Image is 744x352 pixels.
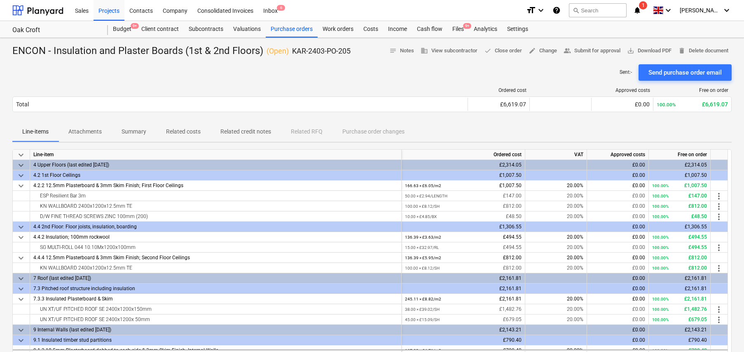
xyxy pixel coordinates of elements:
[405,222,522,232] div: £1,306.55
[525,181,587,191] div: 20.00%
[16,253,26,263] span: keyboard_arrow_down
[417,45,481,57] button: View subcontractor
[714,202,724,211] span: more_vert
[405,273,522,284] div: £2,161.81
[590,191,645,201] div: £0.00
[525,45,560,57] button: Change
[652,266,669,270] small: 100.00%
[590,284,645,294] div: £0.00
[526,5,536,15] i: format_size
[447,21,469,38] div: Files
[405,214,437,219] small: 10.00 × £4.85 / BX
[627,47,634,54] span: save_alt
[502,21,533,38] a: Settings
[590,222,645,232] div: £0.00
[33,222,398,232] div: 4.4 2nd Floor: Floor joists, insulation, boarding
[33,255,190,260] span: 4.4.4 12.5mm Plasterboard & 3mm Skim Finish; Second Floor Ceilings
[675,45,732,57] button: Delete document
[12,26,98,35] div: Oak Croft
[33,273,398,283] div: 7 Roof (last edited 27 Sep 2024)
[386,45,417,57] button: Notes
[595,101,650,108] div: £0.00
[652,194,669,198] small: 100.00%
[525,211,587,222] div: 20.00%
[318,21,358,38] div: Work orders
[136,21,184,38] a: Client contract
[714,263,724,273] span: more_vert
[405,335,522,345] div: £790.40
[652,263,707,273] div: £812.00
[16,171,26,181] span: keyboard_arrow_down
[652,160,707,170] div: £2,314.05
[652,232,707,242] div: £494.55
[405,181,522,191] div: £1,007.50
[412,21,447,38] a: Cash flow
[573,7,579,14] span: search
[590,242,645,253] div: £0.00
[652,242,707,253] div: £494.55
[529,46,557,56] span: Change
[652,256,669,260] small: 100.00%
[652,297,669,301] small: 100.00%
[405,170,522,181] div: £1,007.50
[33,284,398,293] div: 7.3 Pitched roof structure including insulation
[16,181,26,191] span: keyboard_arrow_down
[33,335,398,345] div: 9.1 Insulated timber stud partitions
[267,46,289,56] p: ( Open )
[220,127,271,136] p: Related credit notes
[652,317,669,322] small: 100.00%
[714,191,724,201] span: more_vert
[590,314,645,325] div: £0.00
[131,23,139,29] span: 9+
[421,47,428,54] span: business
[652,191,707,201] div: £147.00
[405,211,522,222] div: £48.50
[405,242,522,253] div: £494.55
[33,191,398,201] div: ESP Resilient Bar 3m
[405,256,441,260] small: 136.39 × £5.95 / m2
[649,150,711,160] div: Free on order
[469,21,502,38] a: Analytics
[405,294,522,304] div: £2,161.81
[680,7,721,14] span: [PERSON_NAME]
[564,46,620,56] span: Submit for approval
[590,211,645,222] div: £0.00
[33,160,398,170] div: 4 Upper Floors (last edited 27 Sep 2024)
[678,46,728,56] span: Delete document
[703,312,744,352] iframe: Chat Widget
[484,46,522,56] span: Close order
[184,21,228,38] div: Subcontracts
[16,274,26,284] span: keyboard_arrow_down
[22,127,49,136] p: Line-items
[405,194,447,198] small: 50.00 × £2.94 / LENGTH
[627,46,671,56] span: Download PDF
[714,305,724,314] span: more_vert
[16,294,26,304] span: keyboard_arrow_down
[402,150,525,160] div: Ordered cost
[405,253,522,263] div: £812.00
[590,253,645,263] div: £0.00
[405,235,441,239] small: 136.39 × £3.63 / m2
[33,201,398,211] div: KN WALLBOARD 2400x1200x12.5mm TE
[652,201,707,211] div: £812.00
[595,87,650,93] div: Approved costs
[166,127,201,136] p: Related costs
[652,304,707,314] div: £1,482.76
[620,69,632,76] p: Sent : -
[560,45,624,57] button: Submit for approval
[525,232,587,242] div: 20.00%
[652,235,669,239] small: 100.00%
[652,294,707,304] div: £2,161.81
[33,211,398,221] div: D/W FINE THREAD SCREWS ZINC 100mm (200)
[590,263,645,273] div: £0.00
[714,212,724,222] span: more_vert
[16,284,26,294] span: keyboard_arrow_down
[33,170,398,180] div: 4.2 1st Floor Ceilings
[12,45,351,58] div: ENCON - Insulation and Plaster Boards (1st & 2nd Floors)
[652,183,669,188] small: 100.00%
[652,325,707,335] div: £2,143.21
[590,273,645,284] div: £0.00
[652,253,707,263] div: £812.00
[405,204,440,209] small: 100.00 × £8.12 / SH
